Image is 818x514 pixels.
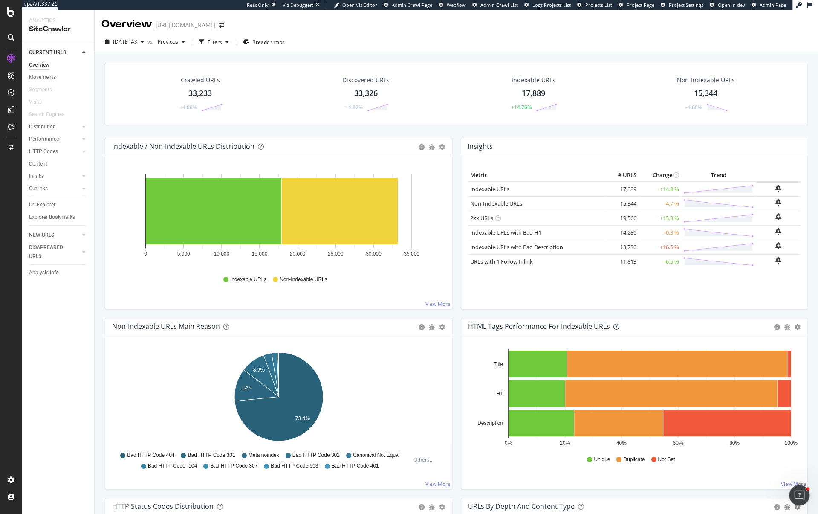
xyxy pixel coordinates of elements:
[493,361,503,367] text: Title
[147,38,154,45] span: vs
[29,147,58,156] div: HTTP Codes
[784,324,790,330] div: bug
[677,76,735,84] div: Non-Indexable URLs
[775,257,781,264] div: bell-plus
[470,214,493,222] a: 2xx URLs
[468,141,493,152] h4: Insights
[616,440,626,446] text: 40%
[29,184,80,193] a: Outlinks
[429,504,435,510] div: bug
[214,251,229,257] text: 10,000
[112,142,254,151] div: Indexable / Non-Indexable URLs Distribution
[29,172,44,181] div: Inlinks
[673,440,683,446] text: 60%
[366,251,382,257] text: 30,000
[639,225,681,240] td: -0.3 %
[252,251,268,257] text: 15,000
[604,196,639,211] td: 15,344
[29,110,64,119] div: Search Engines
[247,2,270,9] div: ReadOnly:
[179,104,197,111] div: +4.88%
[604,169,639,182] th: # URLS
[419,504,425,510] div: circle-info
[639,169,681,182] th: Change
[604,240,639,254] td: 13,730
[29,17,87,24] div: Analytics
[188,88,212,99] div: 33,233
[154,38,178,45] span: Previous
[280,276,327,283] span: Non-Indexable URLs
[639,182,681,197] td: +14.8 %
[594,456,610,463] span: Unique
[345,104,363,111] div: +4.82%
[384,2,432,9] a: Admin Crawl Page
[29,135,80,144] a: Performance
[669,2,703,8] span: Project Settings
[775,242,781,249] div: bell-plus
[112,169,445,268] svg: A chart.
[439,144,445,150] div: gear
[241,385,251,391] text: 12%
[29,73,56,82] div: Movements
[240,35,288,49] button: Breadcrumbs
[208,38,222,46] div: Filters
[29,200,55,209] div: Url Explorer
[29,135,59,144] div: Performance
[188,452,235,459] span: Bad HTTP Code 301
[775,228,781,235] div: bell-plus
[101,35,147,49] button: [DATE] #3
[29,160,47,168] div: Content
[429,324,435,330] div: bug
[353,452,399,459] span: Canonical Not Equal
[775,213,781,220] div: bell-plus
[342,2,377,8] span: Open Viz Editor
[774,324,780,330] div: circle-info
[413,456,437,463] div: Others...
[29,147,80,156] a: HTTP Codes
[619,2,654,9] a: Project Page
[29,160,88,168] a: Content
[729,440,739,446] text: 80%
[718,2,745,8] span: Open in dev
[504,440,512,446] text: 0%
[29,122,80,131] a: Distribution
[154,35,188,49] button: Previous
[252,38,285,46] span: Breadcrumbs
[342,76,390,84] div: Discovered URLs
[29,231,80,240] a: NEW URLS
[795,504,801,510] div: gear
[585,2,612,8] span: Projects List
[112,322,220,331] div: Non-Indexable URLs Main Reason
[156,21,216,29] div: [URL][DOMAIN_NAME]
[29,110,73,119] a: Search Engines
[419,324,425,330] div: circle-info
[29,213,88,222] a: Explorer Bookmarks
[392,2,432,8] span: Admin Crawl Page
[774,504,780,510] div: circle-info
[795,324,801,330] div: gear
[447,2,466,8] span: Webflow
[29,61,88,70] a: Overview
[694,88,717,99] div: 15,344
[29,24,87,34] div: SiteCrawler
[334,2,377,9] a: Open Viz Editor
[775,185,781,192] div: bell-plus
[752,2,786,9] a: Admin Page
[477,420,503,426] text: Description
[425,300,451,308] a: View More
[230,276,266,283] span: Indexable URLs
[784,440,798,446] text: 100%
[148,462,197,470] span: Bad HTTP Code -104
[113,38,137,45] span: 2025 Sep. 12th #3
[639,211,681,225] td: +13.3 %
[661,2,703,9] a: Project Settings
[271,462,318,470] span: Bad HTTP Code 503
[511,104,532,111] div: +14.76%
[29,73,88,82] a: Movements
[112,502,214,511] div: HTTP Status Codes Distribution
[29,200,88,209] a: Url Explorer
[29,213,75,222] div: Explorer Bookmarks
[560,440,570,446] text: 20%
[29,85,61,94] a: Segments
[249,452,279,459] span: Meta noindex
